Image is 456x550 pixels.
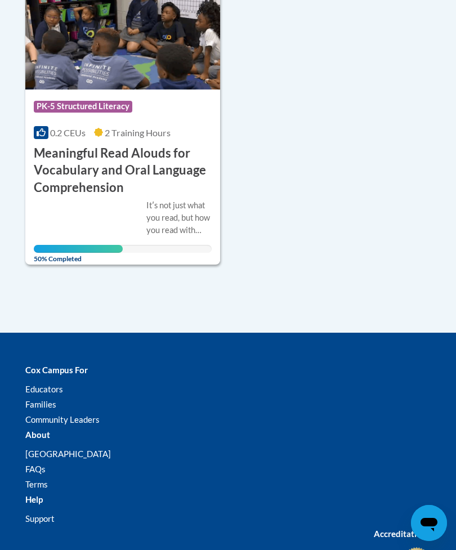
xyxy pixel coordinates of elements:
[25,384,63,394] a: Educators
[25,449,111,459] a: [GEOGRAPHIC_DATA]
[34,145,212,196] h3: Meaningful Read Alouds for Vocabulary and Oral Language Comprehension
[25,513,55,524] a: Support
[411,505,447,541] iframe: Button to launch messaging window, conversation in progress
[25,494,43,504] b: Help
[25,414,100,424] a: Community Leaders
[146,199,212,236] div: Itʹs not just what you read, but how you read with students that counts! Learn how you can make y...
[25,365,88,375] b: Cox Campus For
[25,430,50,440] b: About
[25,479,48,489] a: Terms
[34,101,132,112] span: PK-5 Structured Literacy
[25,464,46,474] a: FAQs
[374,529,431,539] b: Accreditations
[34,245,123,253] div: Your progress
[50,127,86,138] span: 0.2 CEUs
[105,127,171,138] span: 2 Training Hours
[34,245,123,263] span: 50% Completed
[25,399,56,409] a: Families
